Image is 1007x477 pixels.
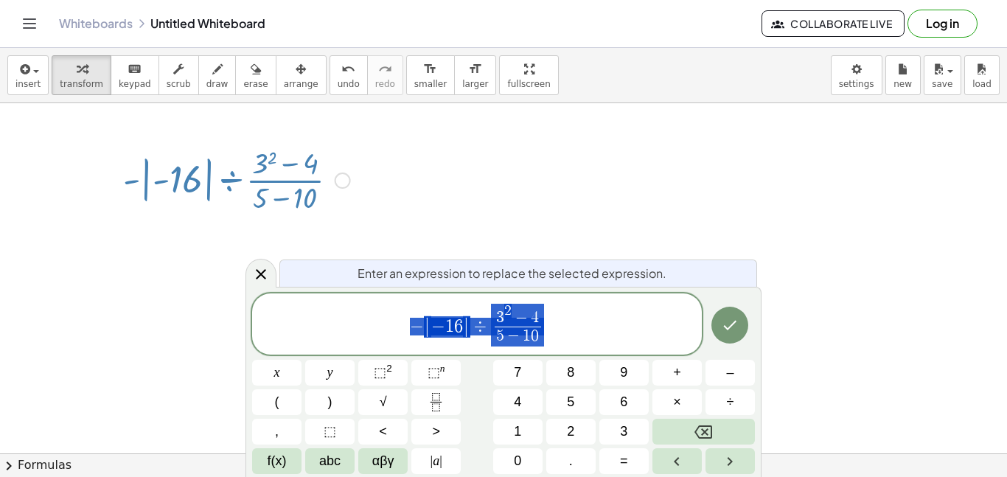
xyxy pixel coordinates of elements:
span: 1 [514,422,521,442]
span: 6 [454,318,463,335]
span: | [463,316,470,338]
button: Greater than [411,419,461,445]
button: Right arrow [705,448,755,474]
span: load [972,79,992,89]
a: Whiteboards [59,16,133,31]
span: 5 [567,392,574,412]
span: | [431,453,433,468]
span: f(x) [268,451,287,471]
button: Absolute value [411,448,461,474]
button: Functions [252,448,302,474]
button: Collaborate Live [762,10,905,37]
span: scrub [167,79,191,89]
button: Log in [907,10,978,38]
button: , [252,419,302,445]
span: > [432,422,440,442]
button: Plus [652,360,702,386]
button: Placeholder [305,419,355,445]
button: arrange [276,55,327,95]
span: < [379,422,387,442]
button: scrub [158,55,199,95]
button: 0 [493,448,543,474]
button: Greek alphabet [358,448,408,474]
span: ( [275,392,279,412]
span: − [504,329,523,345]
span: , [275,422,279,442]
button: Superscript [411,360,461,386]
button: keyboardkeypad [111,55,159,95]
i: undo [341,60,355,78]
span: Enter an expression to replace the selected expression. [358,265,666,282]
button: load [964,55,1000,95]
span: . [569,451,573,471]
span: keypad [119,79,151,89]
button: x [252,360,302,386]
button: Toggle navigation [18,12,41,35]
span: 3 [620,422,627,442]
span: | [424,316,431,338]
button: format_sizelarger [454,55,496,95]
span: 6 [620,392,627,412]
span: | [439,453,442,468]
span: 5 [496,328,504,344]
button: Fraction [411,389,461,415]
button: Less than [358,419,408,445]
span: smaller [414,79,447,89]
span: αβγ [372,451,394,471]
span: y [327,363,333,383]
span: abc [319,451,341,471]
button: 1 [493,419,543,445]
button: settings [831,55,882,95]
span: 4 [531,310,539,327]
span: erase [243,79,268,89]
span: 1 [445,318,454,335]
button: erase [235,55,276,95]
button: 9 [599,360,649,386]
span: 7 [514,363,521,383]
button: format_sizesmaller [406,55,455,95]
sup: n [440,363,445,374]
button: insert [7,55,49,95]
span: arrange [284,79,318,89]
span: Collaborate Live [774,17,892,30]
button: Backspace [652,419,755,445]
button: redoredo [367,55,403,95]
button: transform [52,55,111,95]
i: redo [378,60,392,78]
span: 9 [620,363,627,383]
button: 4 [493,389,543,415]
button: new [885,55,921,95]
span: 1 [523,328,531,344]
span: − [512,311,531,327]
i: keyboard [128,60,142,78]
button: . [546,448,596,474]
span: ) [328,392,332,412]
span: √ [380,392,387,412]
button: 8 [546,360,596,386]
span: ÷ [727,392,734,412]
span: settings [839,79,874,89]
button: 6 [599,389,649,415]
button: Equals [599,448,649,474]
button: ) [305,389,355,415]
i: format_size [468,60,482,78]
i: format_size [423,60,437,78]
span: undo [338,79,360,89]
span: ⬚ [428,365,440,380]
span: ⬚ [374,365,386,380]
button: ( [252,389,302,415]
span: insert [15,79,41,89]
span: × [673,392,681,412]
span: ⬚ [324,422,336,442]
span: 3 [496,310,504,327]
span: fullscreen [507,79,550,89]
span: ÷ [470,318,492,335]
span: = [620,451,628,471]
span: save [932,79,952,89]
button: undoundo [330,55,368,95]
span: transform [60,79,103,89]
span: 8 [567,363,574,383]
sup: 2 [386,363,392,374]
button: Square root [358,389,408,415]
span: a [431,451,442,471]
